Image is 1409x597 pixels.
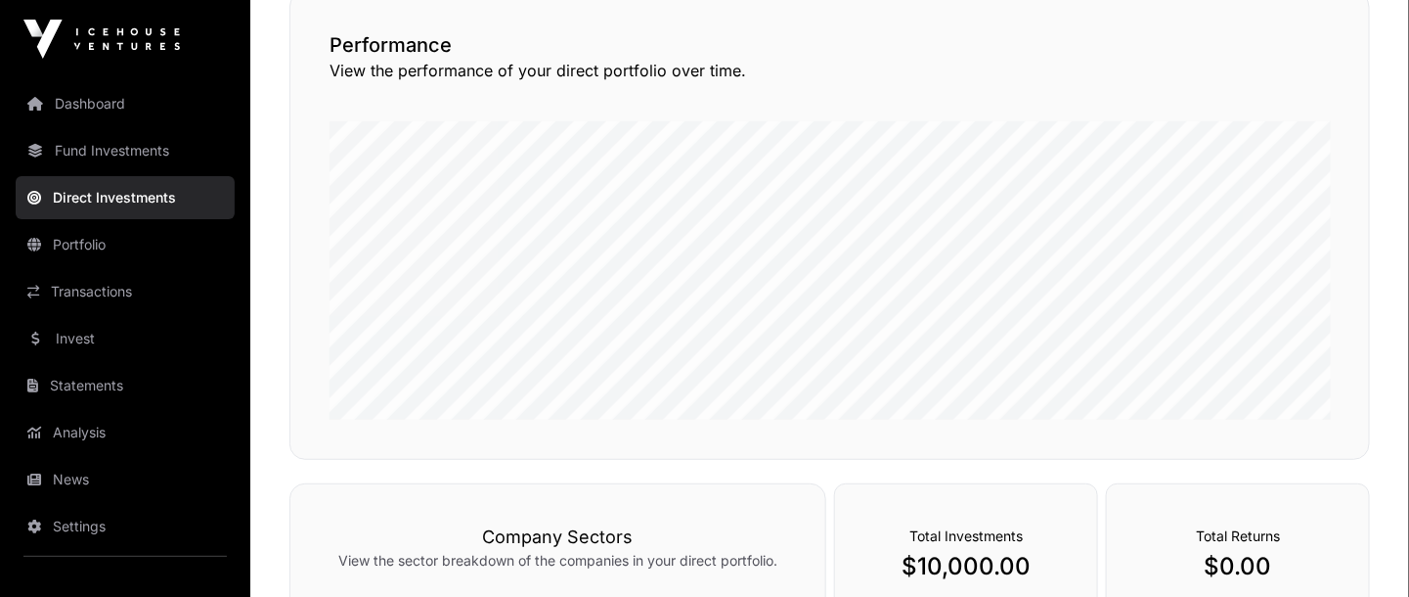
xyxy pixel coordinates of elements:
span: Total Returns [1196,528,1280,544]
h2: Performance [330,31,1330,59]
a: Portfolio [16,223,235,266]
p: View the performance of your direct portfolio over time. [330,59,1330,82]
p: $10,000.00 [874,551,1058,582]
a: Statements [16,364,235,407]
a: Settings [16,505,235,548]
a: Dashboard [16,82,235,125]
a: Analysis [16,411,235,454]
p: $0.00 [1146,551,1330,582]
iframe: Chat Widget [1311,503,1409,597]
a: News [16,458,235,501]
p: View the sector breakdown of the companies in your direct portfolio. [330,551,786,571]
img: Icehouse Ventures Logo [23,20,180,59]
h3: Company Sectors [330,524,786,551]
a: Fund Investments [16,129,235,172]
a: Invest [16,317,235,360]
a: Direct Investments [16,176,235,219]
span: Total Investments [909,528,1023,544]
a: Transactions [16,270,235,313]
